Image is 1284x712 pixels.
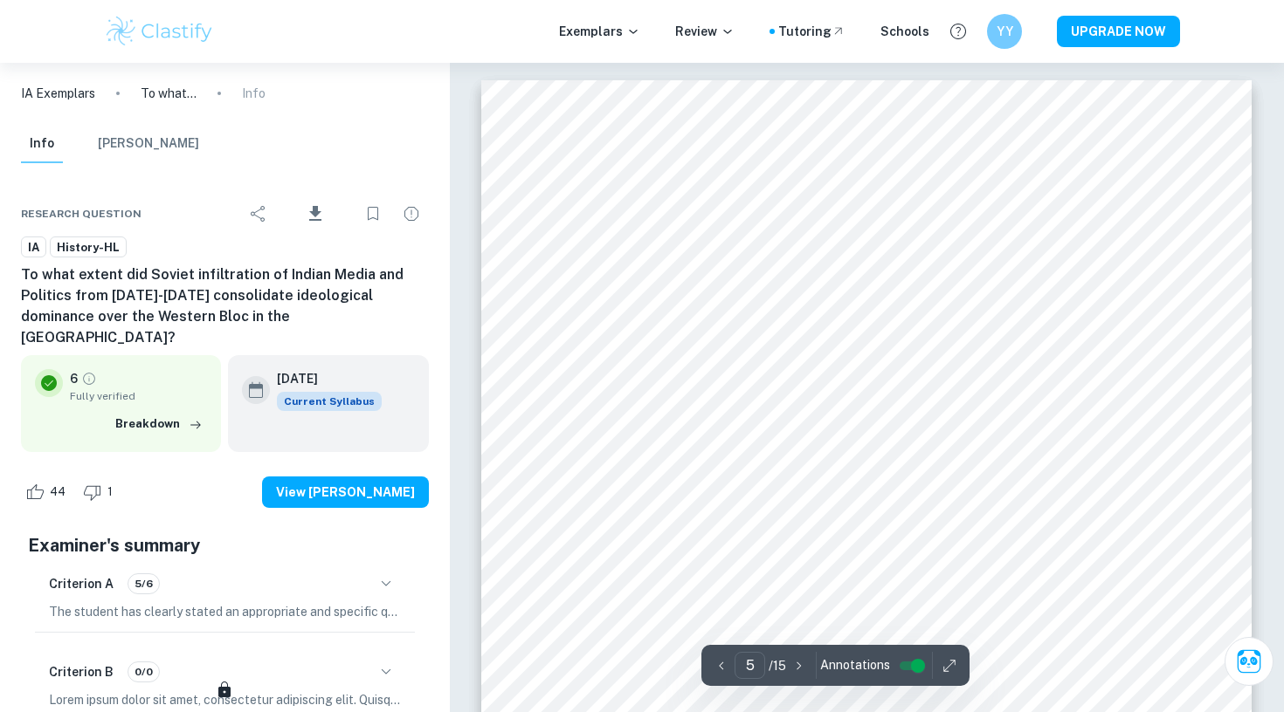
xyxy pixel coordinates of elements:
[21,264,429,348] h6: To what extent did Soviet infiltration of Indian Media and Politics from [DATE]-[DATE] consolidat...
[28,532,422,558] h5: Examiner's summary
[675,22,735,41] p: Review
[277,369,368,388] h6: [DATE]
[820,656,890,674] span: Annotations
[1057,16,1180,47] button: UPGRADE NOW
[21,478,75,506] div: Like
[880,22,929,41] a: Schools
[21,125,63,163] button: Info
[241,196,276,231] div: Share
[995,22,1015,41] h6: YY
[50,236,127,258] a: History-HL
[79,478,122,506] div: Dislike
[242,84,266,103] p: Info
[778,22,846,41] a: Tutoring
[943,17,973,46] button: Help and Feedback
[280,191,352,236] div: Download
[70,388,207,404] span: Fully verified
[141,84,197,103] p: To what extent did Soviet infiltration of Indian Media and Politics from [DATE]-[DATE] consolidat...
[98,483,122,501] span: 1
[104,14,215,49] img: Clastify logo
[111,411,207,437] button: Breakdown
[21,84,95,103] a: IA Exemplars
[40,483,75,501] span: 44
[49,602,401,621] p: The student has clearly stated an appropriate and specific question for the historical investigat...
[98,125,199,163] button: [PERSON_NAME]
[81,371,97,387] a: Grade fully verified
[277,392,382,411] div: This exemplar is based on the current syllabus. Feel free to refer to it for inspiration/ideas wh...
[356,196,390,231] div: Bookmark
[21,206,142,222] span: Research question
[769,656,786,675] p: / 15
[559,22,640,41] p: Exemplars
[70,369,78,388] p: 6
[394,196,429,231] div: Report issue
[22,239,45,257] span: IA
[262,476,429,508] button: View [PERSON_NAME]
[51,239,126,257] span: History-HL
[128,576,159,592] span: 5/6
[49,574,114,593] h6: Criterion A
[987,14,1022,49] button: YY
[1225,637,1274,686] button: Ask Clai
[277,392,382,411] span: Current Syllabus
[21,236,46,258] a: IA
